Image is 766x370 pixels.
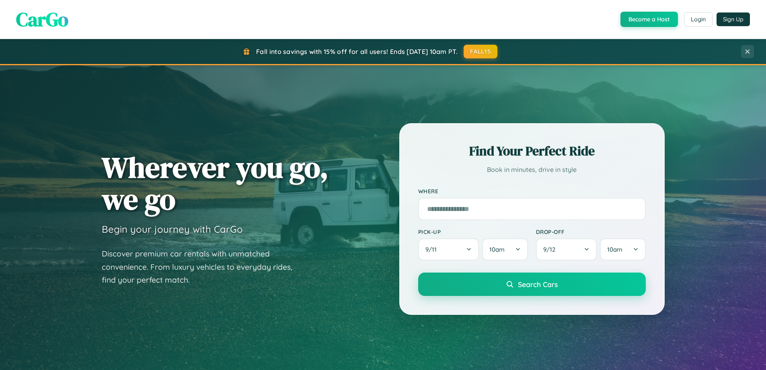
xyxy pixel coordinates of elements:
[418,228,528,235] label: Pick-up
[620,12,678,27] button: Become a Host
[482,238,528,260] button: 10am
[102,247,303,287] p: Discover premium car rentals with unmatched convenience. From luxury vehicles to everyday rides, ...
[489,246,505,253] span: 10am
[684,12,713,27] button: Login
[256,48,458,56] span: Fall into savings with 15% off for all users! Ends [DATE] 10am PT.
[425,246,441,253] span: 9 / 11
[464,45,497,58] button: FALL15
[418,188,646,194] label: Where
[536,238,597,260] button: 9/12
[418,273,646,296] button: Search Cars
[418,164,646,176] p: Book in minutes, drive in style
[518,280,558,289] span: Search Cars
[543,246,559,253] span: 9 / 12
[717,12,750,26] button: Sign Up
[418,142,646,160] h2: Find Your Perfect Ride
[16,6,68,33] span: CarGo
[600,238,645,260] button: 10am
[536,228,646,235] label: Drop-off
[102,151,329,215] h1: Wherever you go, we go
[102,223,243,235] h3: Begin your journey with CarGo
[607,246,622,253] span: 10am
[418,238,479,260] button: 9/11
